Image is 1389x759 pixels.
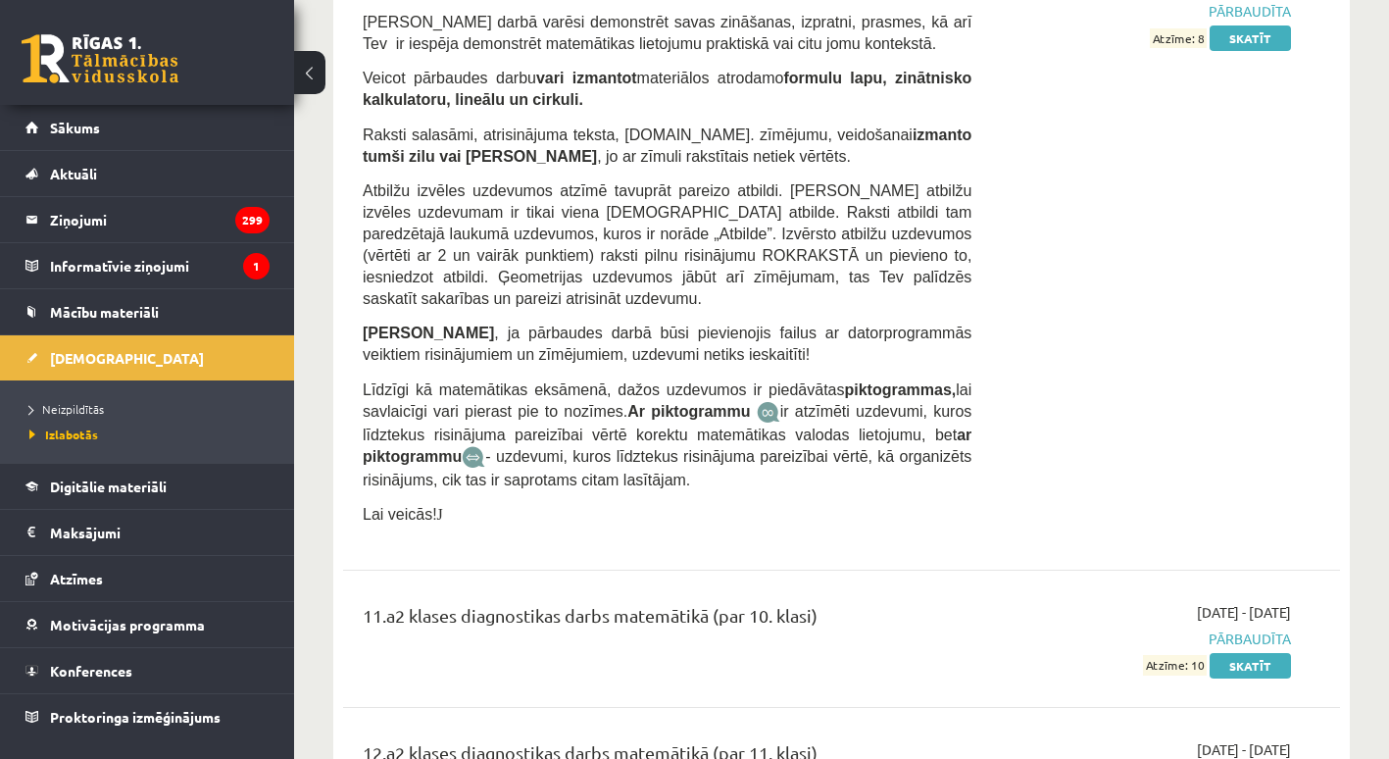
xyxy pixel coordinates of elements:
[757,401,780,424] img: JfuEzvunn4EvwAAAAASUVORK5CYII=
[1210,25,1291,51] a: Skatīt
[243,253,270,279] i: 1
[25,648,270,693] a: Konferences
[25,151,270,196] a: Aktuāli
[50,119,100,136] span: Sākums
[25,289,270,334] a: Mācību materiāli
[25,197,270,242] a: Ziņojumi299
[1210,653,1291,679] a: Skatīt
[462,446,485,469] img: wKvN42sLe3LLwAAAABJRU5ErkJggg==
[627,403,750,420] b: Ar piktogrammu
[363,602,971,638] div: 11.a2 klases diagnostikas darbs matemātikā (par 10. klasi)
[50,197,270,242] legend: Ziņojumi
[50,616,205,633] span: Motivācijas programma
[1001,1,1291,22] span: Pārbaudīta
[437,506,443,523] span: J
[363,148,597,165] b: tumši zilu vai [PERSON_NAME]
[363,427,971,465] b: ar piktogrammu
[363,182,971,307] span: Atbilžu izvēles uzdevumos atzīmē tavuprāt pareizo atbildi. [PERSON_NAME] atbilžu izvēles uzdevuma...
[29,401,104,417] span: Neizpildītās
[29,400,274,418] a: Neizpildītās
[25,694,270,739] a: Proktoringa izmēģinājums
[25,602,270,647] a: Motivācijas programma
[50,303,159,321] span: Mācību materiāli
[25,464,270,509] a: Digitālie materiāli
[50,510,270,555] legend: Maksājumi
[363,325,971,363] span: , ja pārbaudes darbā būsi pievienojis failus ar datorprogrammās veiktiem risinājumiem un zīmējumi...
[363,126,971,165] span: Raksti salasāmi, atrisinājuma teksta, [DOMAIN_NAME]. zīmējumu, veidošanai , jo ar zīmuli rakstīta...
[363,14,971,52] span: [PERSON_NAME] darbā varēsi demonstrēt savas zināšanas, izpratni, prasmes, kā arī Tev ir iespēja d...
[50,243,270,288] legend: Informatīvie ziņojumi
[29,426,274,443] a: Izlabotās
[50,708,221,726] span: Proktoringa izmēģinājums
[25,510,270,555] a: Maksājumi
[50,349,204,367] span: [DEMOGRAPHIC_DATA]
[50,570,103,587] span: Atzīmes
[50,165,97,182] span: Aktuāli
[363,381,971,489] span: Līdzīgi kā matemātikas eksāmenā, dažos uzdevumos ir piedāvātas lai savlaicīgi vari pierast pie to...
[29,427,98,442] span: Izlabotās
[25,335,270,380] a: [DEMOGRAPHIC_DATA]
[913,126,971,143] b: izmanto
[1143,655,1207,676] span: Atzīme: 10
[363,325,494,341] span: [PERSON_NAME]
[25,105,270,150] a: Sākums
[22,34,178,83] a: Rīgas 1. Tālmācības vidusskola
[845,381,957,398] b: piktogrammas,
[363,506,437,523] span: Lai veicās!
[1197,602,1291,623] span: [DATE] - [DATE]
[50,478,167,495] span: Digitālie materiāli
[363,70,971,108] span: Veicot pārbaudes darbu materiālos atrodamo
[536,70,637,86] b: vari izmantot
[235,207,270,233] i: 299
[1001,629,1291,649] span: Pārbaudīta
[1150,28,1207,49] span: Atzīme: 8
[25,243,270,288] a: Informatīvie ziņojumi1
[50,662,132,680] span: Konferences
[25,556,270,601] a: Atzīmes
